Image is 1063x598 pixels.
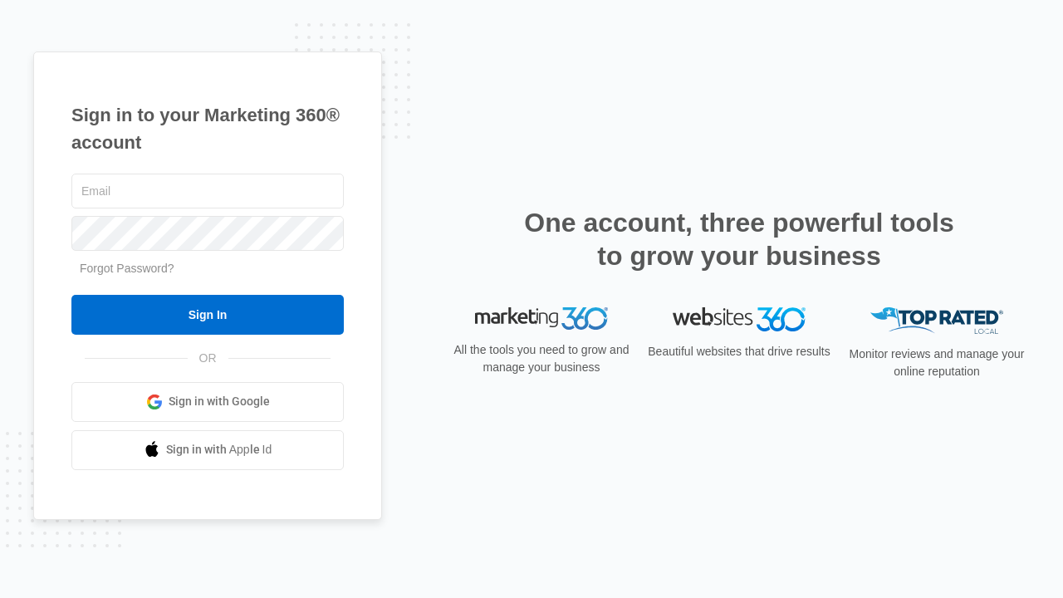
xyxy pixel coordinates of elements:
[475,307,608,331] img: Marketing 360
[71,430,344,470] a: Sign in with Apple Id
[166,441,272,458] span: Sign in with Apple Id
[71,295,344,335] input: Sign In
[646,343,832,360] p: Beautiful websites that drive results
[448,341,634,376] p: All the tools you need to grow and manage your business
[844,346,1030,380] p: Monitor reviews and manage your online reputation
[80,262,174,275] a: Forgot Password?
[870,307,1003,335] img: Top Rated Local
[673,307,806,331] img: Websites 360
[71,382,344,422] a: Sign in with Google
[169,393,270,410] span: Sign in with Google
[71,174,344,208] input: Email
[71,101,344,156] h1: Sign in to your Marketing 360® account
[519,206,959,272] h2: One account, three powerful tools to grow your business
[188,350,228,367] span: OR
